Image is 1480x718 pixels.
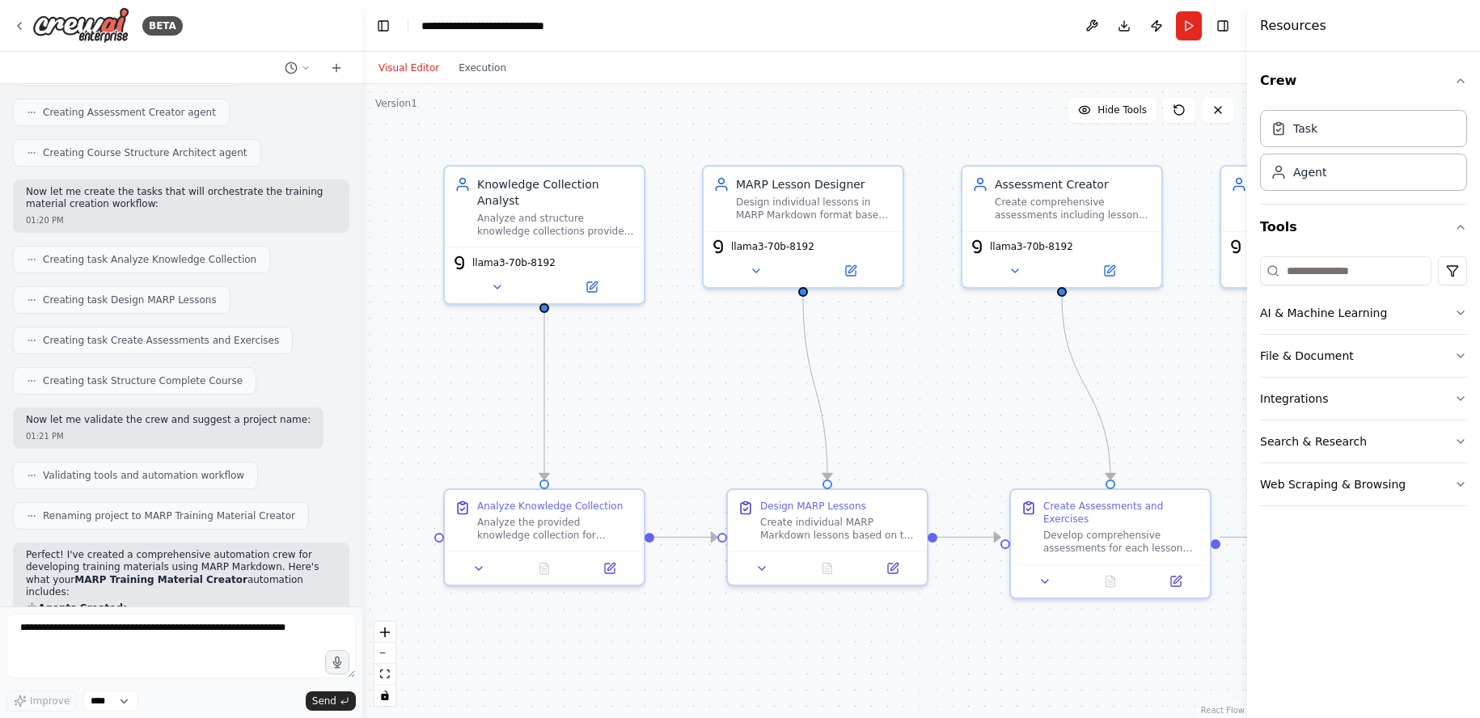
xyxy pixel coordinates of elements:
[43,106,216,119] span: Creating Assessment Creator agent
[374,643,395,664] button: zoom out
[702,165,904,289] div: MARP Lesson DesignerDesign individual lessons in MARP Markdown format based on structured knowled...
[1097,103,1147,116] span: Hide Tools
[995,176,1152,192] div: Assessment Creator
[1148,572,1203,591] button: Open in side panel
[374,622,395,706] div: React Flow controls
[6,691,77,712] button: Improve
[43,253,256,266] span: Creating task Analyze Knowledge Collection
[449,58,516,78] button: Execution
[1260,292,1467,334] button: AI & Machine Learning
[323,58,349,78] button: Start a new chat
[443,165,645,305] div: Knowledge Collection AnalystAnalyze and structure knowledge collections provided by users, extrac...
[325,650,349,674] button: Click to speak your automation idea
[374,685,395,706] button: toggle interactivity
[32,7,129,44] img: Logo
[1260,250,1467,519] div: Tools
[1220,529,1283,545] g: Edge from 7793c6c3-4dad-4f85-a057-4fe97770172c to d0f618bb-f172-4b12-b699-05eb6d720cc1
[1043,529,1200,555] div: Develop comprehensive assessments for each lesson including end-of-lesson highlights, quizzes, an...
[546,277,637,297] button: Open in side panel
[43,374,243,387] span: Creating task Structure Complete Course
[1201,706,1245,715] a: React Flow attribution
[142,16,183,36] div: BETA
[1293,164,1326,180] div: Agent
[26,214,336,226] div: 01:20 PM
[937,529,1000,545] g: Edge from 72bc4c57-eb78-4520-9e72-538b67b0e860 to 7793c6c3-4dad-4f85-a057-4fe97770172c
[1260,463,1467,505] button: Web Scraping & Browsing
[26,602,336,615] h2: 🤖
[1054,297,1118,479] g: Edge from d7f46010-811e-44fd-8516-80cbd1778166 to 7793c6c3-4dad-4f85-a057-4fe97770172c
[1076,572,1145,591] button: No output available
[38,602,127,614] strong: Agents Created:
[736,176,893,192] div: MARP Lesson Designer
[1260,103,1467,204] div: Crew
[421,18,584,34] nav: breadcrumb
[43,294,217,306] span: Creating task Design MARP Lessons
[472,256,556,269] span: llama3-70b-8192
[477,500,623,513] div: Analyze Knowledge Collection
[477,516,634,542] div: Analyze the provided knowledge collection for {subject_area} targeted at {target_audience}. Extra...
[1260,420,1467,462] button: Search & Research
[43,469,244,482] span: Validating tools and automation workflow
[26,430,311,442] div: 01:21 PM
[372,15,395,37] button: Hide left sidebar
[1043,500,1200,526] div: Create Assessments and Exercises
[26,414,311,427] p: Now let me validate the crew and suggest a project name:
[374,664,395,685] button: fit view
[1068,97,1157,123] button: Hide Tools
[306,691,356,711] button: Send
[654,529,717,545] g: Edge from 0150240a-0374-4c9e-bbc9-df88858f2d28 to 72bc4c57-eb78-4520-9e72-538b67b0e860
[1260,378,1467,420] button: Integrations
[1211,15,1234,37] button: Hide right sidebar
[43,146,247,159] span: Creating Course Structure Architect agent
[1260,16,1326,36] h4: Resources
[374,622,395,643] button: zoom in
[581,559,637,578] button: Open in side panel
[795,297,835,479] g: Edge from b9d3ffc9-f5d5-4fee-8ab2-8c63055d6d5b to 72bc4c57-eb78-4520-9e72-538b67b0e860
[1009,488,1211,599] div: Create Assessments and ExercisesDevelop comprehensive assessments for each lesson including end-o...
[43,334,279,347] span: Creating task Create Assessments and Exercises
[865,559,920,578] button: Open in side panel
[726,488,928,586] div: Design MARP LessonsCreate individual MARP Markdown lessons based on the analyzed knowledge struct...
[961,165,1163,289] div: Assessment CreatorCreate comprehensive assessments including lesson highlights, quizzes, and prac...
[30,695,70,707] span: Improve
[477,176,634,209] div: Knowledge Collection Analyst
[736,196,893,222] div: Design individual lessons in MARP Markdown format based on structured knowledge, creating engagin...
[74,574,247,585] strong: MARP Training Material Creator
[760,516,917,542] div: Create individual MARP Markdown lessons based on the analyzed knowledge structure. Design {number...
[1063,261,1155,281] button: Open in side panel
[731,240,814,253] span: llama3-70b-8192
[1260,335,1467,377] button: File & Document
[43,509,295,522] span: Renaming project to MARP Training Material Creator
[26,549,336,599] p: Perfect! I've created a comprehensive automation crew for developing training materials using MAR...
[443,488,645,586] div: Analyze Knowledge CollectionAnalyze the provided knowledge collection for {subject_area} targeted...
[1260,205,1467,250] button: Tools
[995,196,1152,222] div: Create comprehensive assessments including lesson highlights, quizzes, and practical exercises th...
[793,559,862,578] button: No output available
[1260,58,1467,103] button: Crew
[1293,120,1317,137] div: Task
[26,186,336,211] p: Now let me create the tasks that will orchestrate the training material creation workflow:
[375,97,417,110] div: Version 1
[510,559,579,578] button: No output available
[312,695,336,707] span: Send
[278,58,317,78] button: Switch to previous chat
[805,261,896,281] button: Open in side panel
[760,500,866,513] div: Design MARP Lessons
[990,240,1073,253] span: llama3-70b-8192
[477,212,634,238] div: Analyze and structure knowledge collections provided by users, extracting key concepts, learning ...
[536,297,552,479] g: Edge from e40796f1-7d7c-45a6-b1c0-c3798ea28a11 to 0150240a-0374-4c9e-bbc9-df88858f2d28
[369,58,449,78] button: Visual Editor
